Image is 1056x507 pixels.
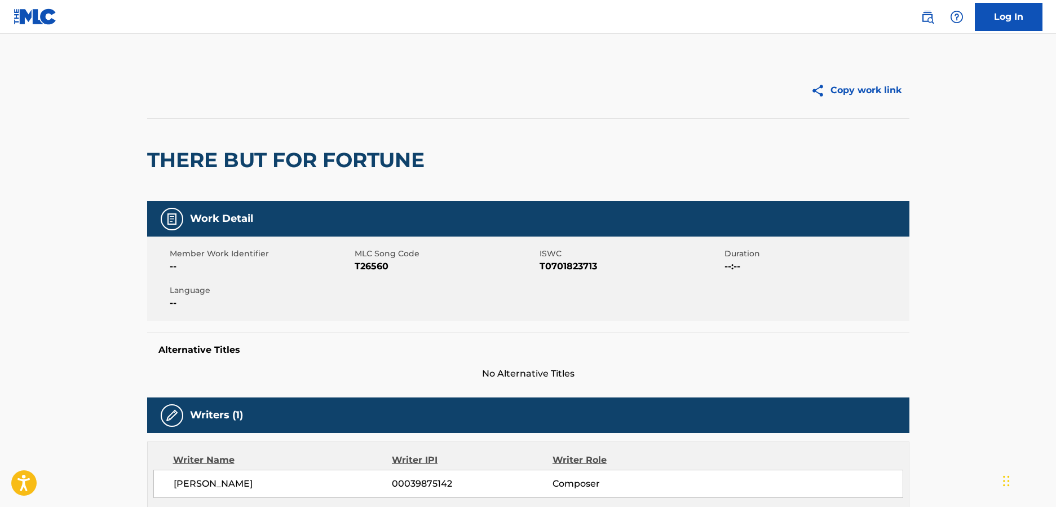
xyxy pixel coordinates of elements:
span: [PERSON_NAME] [174,477,392,491]
img: help [950,10,964,24]
span: Member Work Identifier [170,248,352,260]
span: T26560 [355,260,537,273]
iframe: Chat Widget [1000,453,1056,507]
a: Log In [975,3,1042,31]
h5: Alternative Titles [158,344,898,356]
h2: THERE BUT FOR FORTUNE [147,147,430,173]
span: -- [170,296,352,310]
div: Writer Name [173,453,392,467]
div: Help [945,6,968,28]
span: --:-- [724,260,907,273]
button: Copy work link [803,76,909,104]
span: Language [170,285,352,296]
img: Writers [165,409,179,422]
span: T0701823713 [540,260,722,273]
h5: Work Detail [190,212,253,225]
div: Writer Role [553,453,699,467]
span: No Alternative Titles [147,367,909,381]
img: Copy work link [811,84,830,98]
span: Composer [553,477,699,491]
span: Duration [724,248,907,260]
span: ISWC [540,248,722,260]
img: Work Detail [165,212,179,226]
div: Drag [1003,464,1010,498]
h5: Writers (1) [190,409,243,422]
span: -- [170,260,352,273]
div: Writer IPI [392,453,553,467]
img: MLC Logo [14,8,57,25]
a: Public Search [916,6,939,28]
img: search [921,10,934,24]
span: 00039875142 [392,477,552,491]
span: MLC Song Code [355,248,537,260]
